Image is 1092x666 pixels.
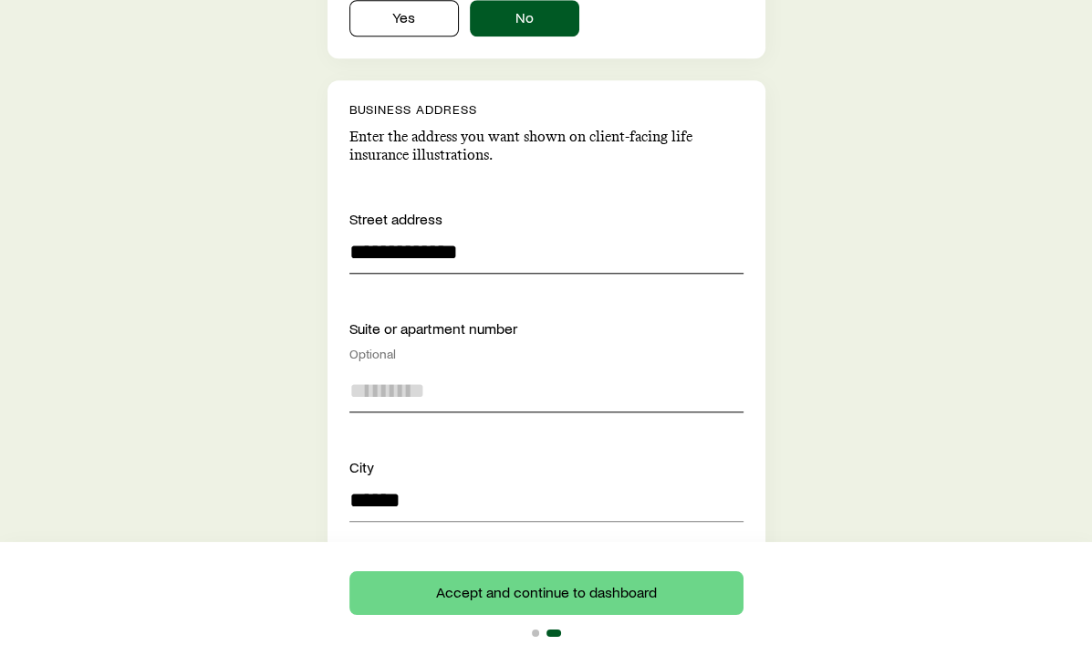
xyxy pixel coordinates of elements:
[349,571,744,615] button: Accept and continue to dashboard
[349,347,744,361] div: Optional
[349,456,744,478] div: City
[349,102,744,117] p: Business address
[349,317,744,361] div: Suite or apartment number
[349,208,744,230] div: Street address
[349,128,744,164] p: Enter the address you want shown on client-facing life insurance illustrations.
